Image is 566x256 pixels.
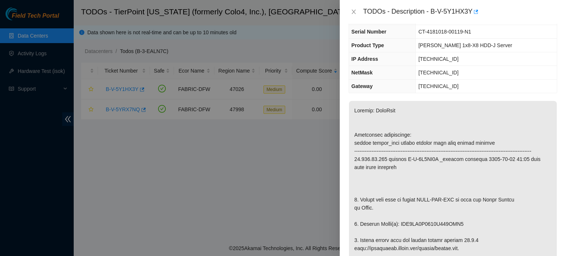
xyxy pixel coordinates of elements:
[418,70,458,76] span: [TECHNICAL_ID]
[418,83,458,89] span: [TECHNICAL_ID]
[418,42,512,48] span: [PERSON_NAME] 1x8-X8 HDD-J Server
[352,29,387,35] span: Serial Number
[352,56,378,62] span: IP Address
[418,29,471,35] span: CT-4181018-00119-N1
[363,6,557,18] div: TODOs - Description - B-V-5Y1HX3Y
[349,8,359,15] button: Close
[352,83,373,89] span: Gateway
[418,56,458,62] span: [TECHNICAL_ID]
[351,9,357,15] span: close
[352,70,373,76] span: NetMask
[352,42,384,48] span: Product Type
